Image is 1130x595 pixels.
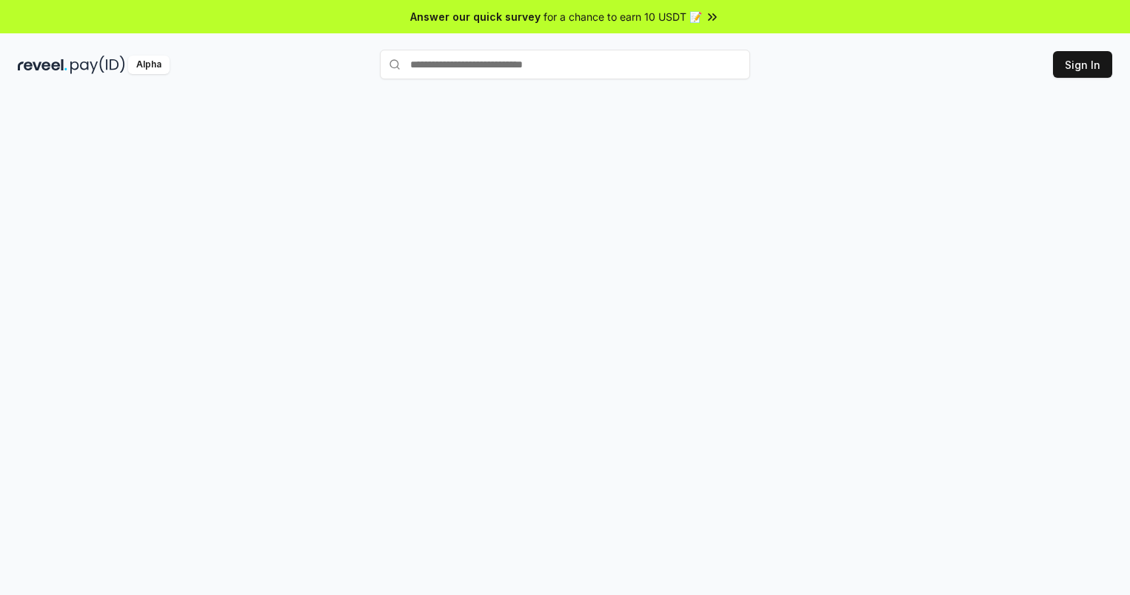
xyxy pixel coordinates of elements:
span: for a chance to earn 10 USDT 📝 [544,9,702,24]
img: reveel_dark [18,56,67,74]
span: Answer our quick survey [410,9,541,24]
button: Sign In [1053,51,1112,78]
div: Alpha [128,56,170,74]
img: pay_id [70,56,125,74]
